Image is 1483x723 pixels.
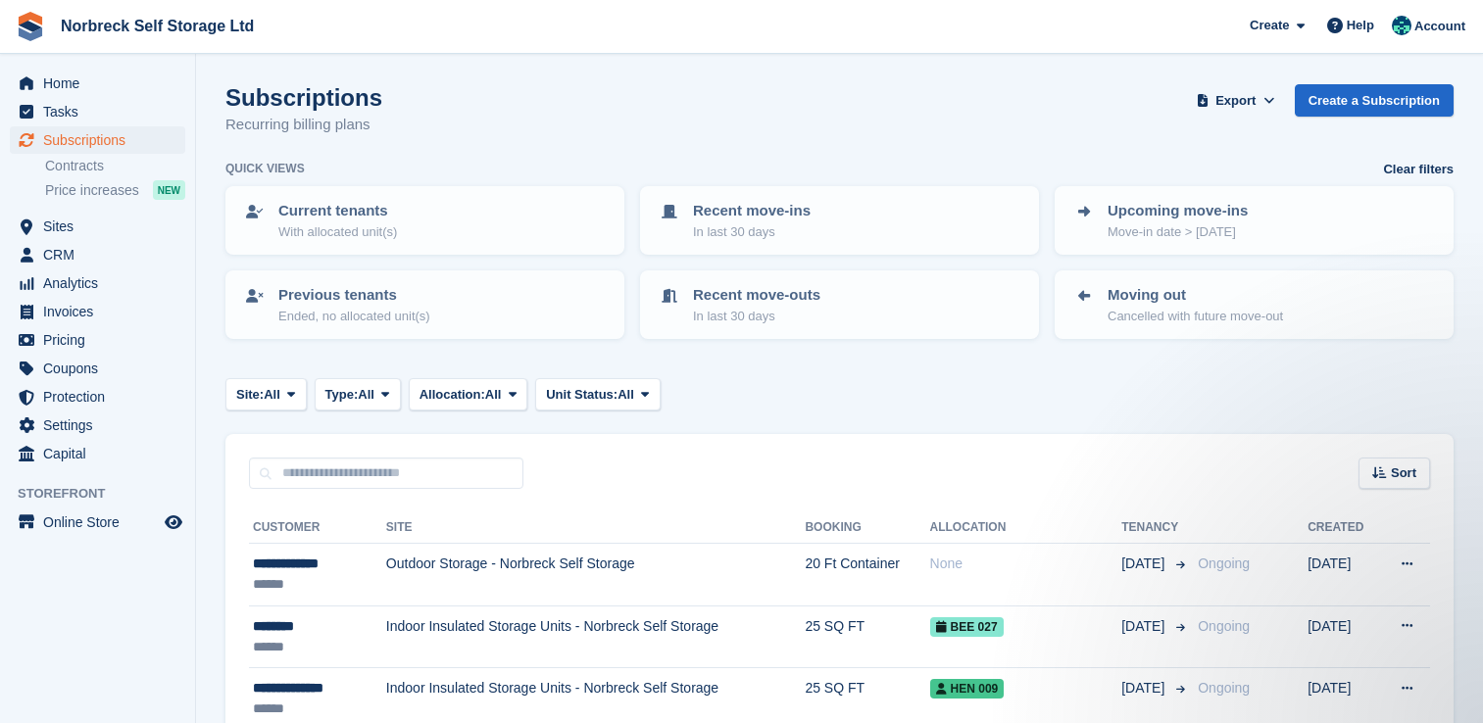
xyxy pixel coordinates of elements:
a: menu [10,355,185,382]
span: HEN 009 [930,679,1005,699]
p: Upcoming move-ins [1108,200,1248,222]
img: Sally King [1392,16,1411,35]
a: Clear filters [1383,160,1454,179]
span: Ongoing [1198,555,1250,571]
a: Contracts [45,157,185,175]
span: Ongoing [1198,680,1250,696]
th: Allocation [930,512,1122,544]
span: Export [1215,91,1256,111]
span: Online Store [43,508,161,536]
a: Preview store [162,510,185,534]
a: Norbreck Self Storage Ltd [53,10,262,42]
p: Recent move-ins [693,200,811,222]
button: Unit Status: All [535,378,660,410]
p: Moving out [1108,284,1283,307]
a: menu [10,126,185,154]
a: menu [10,508,185,536]
span: Home [43,70,161,97]
h6: Quick views [225,160,305,177]
span: Unit Status: [546,385,618,405]
td: [DATE] [1308,605,1378,668]
p: In last 30 days [693,307,820,326]
a: menu [10,98,185,125]
a: menu [10,383,185,410]
span: Subscriptions [43,126,161,154]
td: Outdoor Storage - Norbreck Self Storage [386,544,806,606]
p: Move-in date > [DATE] [1108,222,1248,242]
button: Type: All [315,378,401,410]
button: Site: All [225,378,307,410]
button: Export [1193,84,1279,117]
span: All [618,385,634,405]
a: menu [10,411,185,439]
a: Recent move-outs In last 30 days [642,272,1037,337]
p: Ended, no allocated unit(s) [278,307,430,326]
span: All [485,385,502,405]
span: Tasks [43,98,161,125]
p: Recurring billing plans [225,114,382,136]
span: Protection [43,383,161,410]
span: All [358,385,374,405]
th: Booking [805,512,929,544]
a: menu [10,326,185,354]
span: Help [1347,16,1374,35]
span: [DATE] [1121,616,1168,637]
a: menu [10,269,185,297]
div: NEW [153,180,185,200]
th: Customer [249,512,386,544]
span: Price increases [45,181,139,200]
a: Moving out Cancelled with future move-out [1057,272,1452,337]
div: None [930,554,1122,574]
span: Site: [236,385,264,405]
a: menu [10,440,185,467]
span: Sort [1391,463,1416,483]
a: menu [10,213,185,240]
span: Create [1250,16,1289,35]
a: menu [10,298,185,325]
p: In last 30 days [693,222,811,242]
span: [DATE] [1121,554,1168,574]
a: Previous tenants Ended, no allocated unit(s) [227,272,622,337]
a: Create a Subscription [1295,84,1454,117]
span: Invoices [43,298,161,325]
span: Storefront [18,484,195,504]
span: Coupons [43,355,161,382]
p: Cancelled with future move-out [1108,307,1283,326]
span: Settings [43,411,161,439]
a: menu [10,70,185,97]
span: Account [1414,17,1465,36]
a: Upcoming move-ins Move-in date > [DATE] [1057,188,1452,253]
span: Analytics [43,269,161,297]
p: Previous tenants [278,284,430,307]
p: Recent move-outs [693,284,820,307]
img: stora-icon-8386f47178a22dfd0bd8f6a31ec36ba5ce8667c1dd55bd0f319d3a0aa187defe.svg [16,12,45,41]
a: Current tenants With allocated unit(s) [227,188,622,253]
span: Capital [43,440,161,467]
span: Allocation: [420,385,485,405]
th: Created [1308,512,1378,544]
p: Current tenants [278,200,397,222]
p: With allocated unit(s) [278,222,397,242]
span: [DATE] [1121,678,1168,699]
a: Recent move-ins In last 30 days [642,188,1037,253]
span: Ongoing [1198,618,1250,634]
th: Site [386,512,806,544]
td: 20 Ft Container [805,544,929,606]
h1: Subscriptions [225,84,382,111]
td: 25 SQ FT [805,605,929,668]
span: Pricing [43,326,161,354]
span: All [264,385,280,405]
span: CRM [43,241,161,268]
span: BEE 027 [930,617,1004,637]
span: Type: [325,385,359,405]
a: Price increases NEW [45,179,185,201]
td: [DATE] [1308,544,1378,606]
td: Indoor Insulated Storage Units - Norbreck Self Storage [386,605,806,668]
a: menu [10,241,185,268]
button: Allocation: All [409,378,528,410]
th: Tenancy [1121,512,1190,544]
span: Sites [43,213,161,240]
